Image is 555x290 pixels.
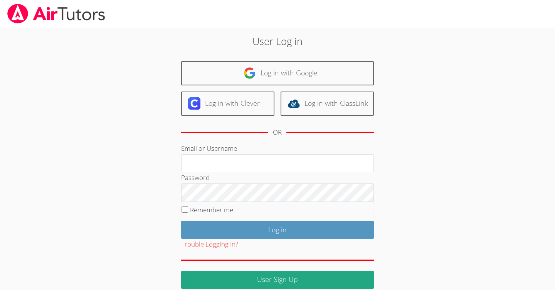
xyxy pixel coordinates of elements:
[181,271,374,289] a: User Sign Up
[181,239,238,250] button: Trouble Logging In?
[181,144,237,153] label: Email or Username
[128,34,427,48] h2: User Log in
[181,173,210,182] label: Password
[190,205,233,214] label: Remember me
[273,127,282,138] div: OR
[188,97,200,110] img: clever-logo-6eab21bc6e7a338710f1a6ff85c0baf02591cd810cc4098c63d3a4b26e2feb20.svg
[288,97,300,110] img: classlink-logo-d6bb404cc1216ec64c9a2012d9dc4662098be43eaf13dc465df04b49fa7ab582.svg
[181,221,374,239] input: Log in
[281,92,374,116] a: Log in with ClassLink
[7,4,106,23] img: airtutors_banner-c4298cdbf04f3fff15de1276eac7730deb9818008684d7c2e4769d2f7ddbe033.png
[181,61,374,85] a: Log in with Google
[244,67,256,79] img: google-logo-50288ca7cdecda66e5e0955fdab243c47b7ad437acaf1139b6f446037453330a.svg
[181,92,274,116] a: Log in with Clever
